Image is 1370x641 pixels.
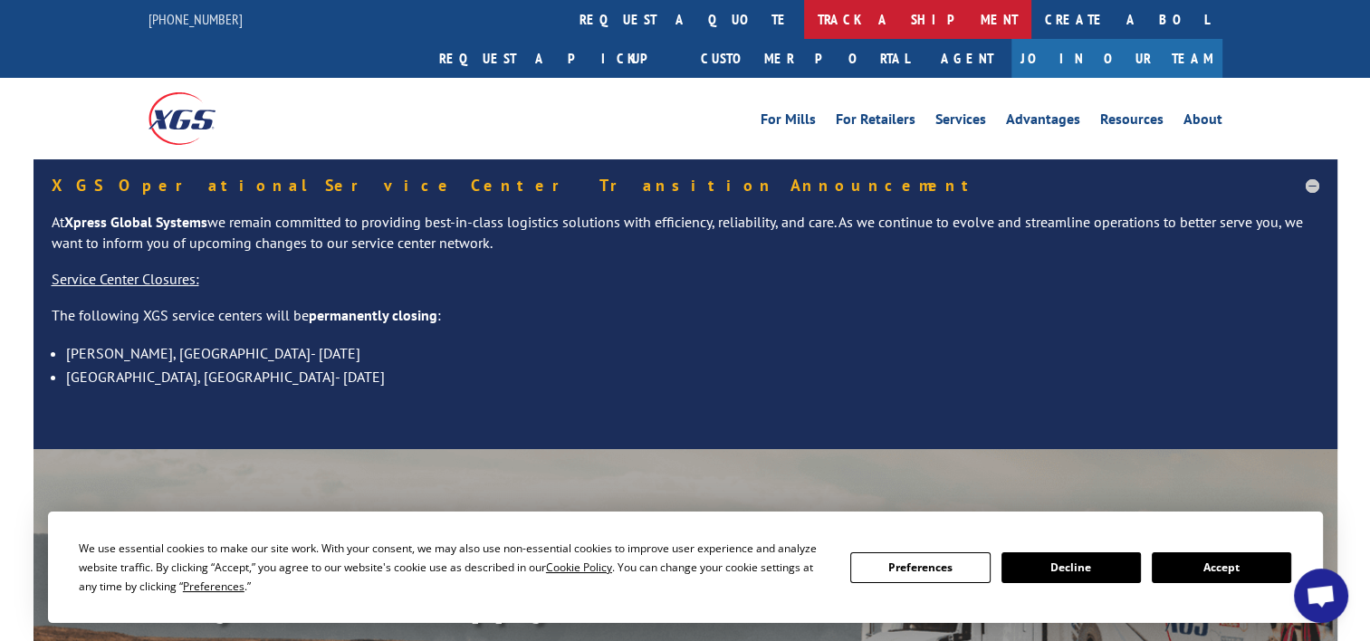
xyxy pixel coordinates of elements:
a: Customer Portal [687,39,923,78]
a: [PHONE_NUMBER] [148,10,243,28]
button: Decline [1001,552,1141,583]
a: Advantages [1006,112,1080,132]
li: [PERSON_NAME], [GEOGRAPHIC_DATA]- [DATE] [66,341,1319,365]
button: Preferences [850,552,990,583]
a: About [1183,112,1222,132]
a: Open chat [1294,569,1348,623]
span: Preferences [183,579,244,594]
u: Service Center Closures: [52,270,199,288]
button: Accept [1152,552,1291,583]
a: For Retailers [836,112,915,132]
div: We use essential cookies to make our site work. With your consent, we may also use non-essential ... [79,539,829,596]
li: [GEOGRAPHIC_DATA], [GEOGRAPHIC_DATA]- [DATE] [66,365,1319,388]
span: Cookie Policy [546,560,612,575]
div: Cookie Consent Prompt [48,512,1323,623]
p: At we remain committed to providing best-in-class logistics solutions with efficiency, reliabilit... [52,212,1319,270]
p: The following XGS service centers will be : [52,305,1319,341]
a: Request a pickup [426,39,687,78]
a: Agent [923,39,1011,78]
strong: Xpress Global Systems [64,213,207,231]
strong: permanently closing [309,306,437,324]
a: Resources [1100,112,1164,132]
a: For Mills [761,112,816,132]
a: Join Our Team [1011,39,1222,78]
a: Services [935,112,986,132]
h5: XGS Operational Service Center Transition Announcement [52,177,1319,194]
